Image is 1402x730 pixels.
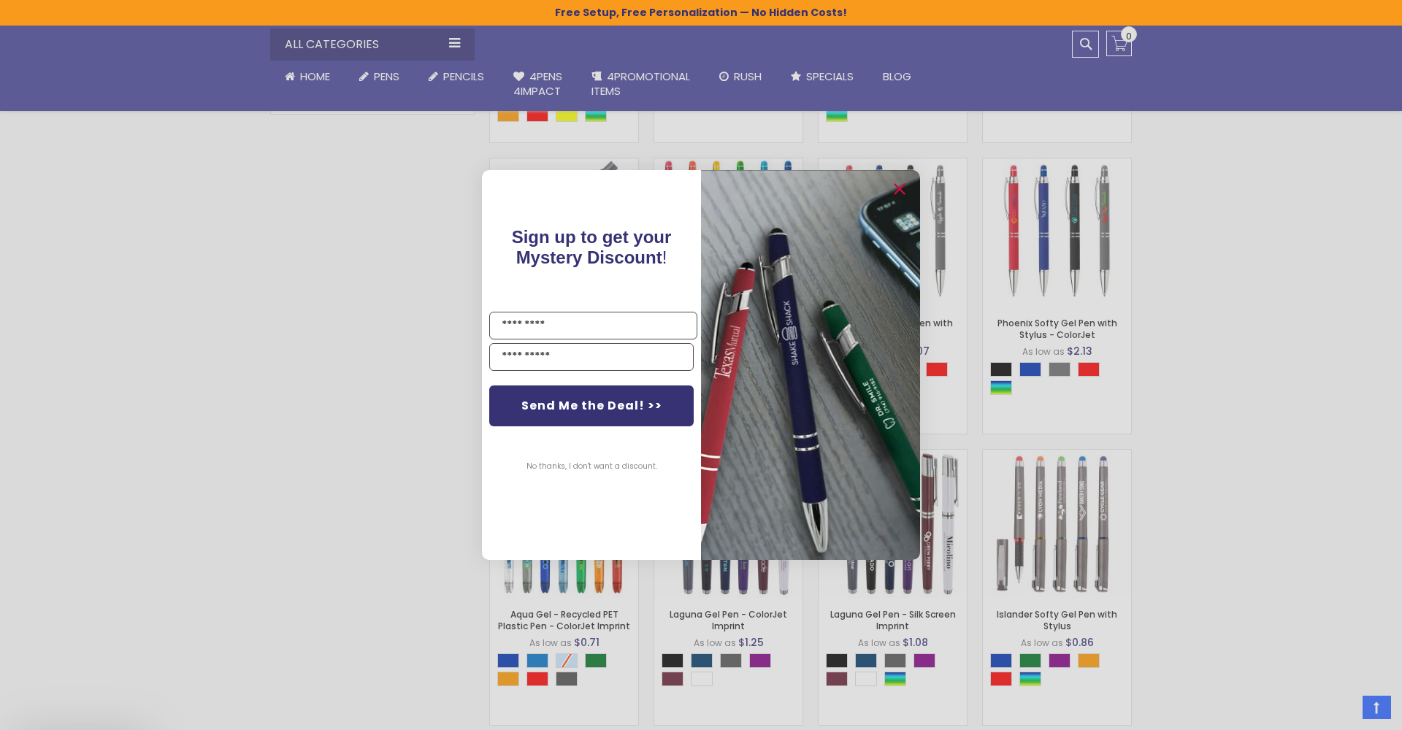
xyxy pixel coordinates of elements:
[512,227,672,267] span: !
[489,385,694,426] button: Send Me the Deal! >>
[701,170,920,559] img: pop-up-image
[888,177,911,201] button: Close dialog
[512,227,672,267] span: Sign up to get your Mystery Discount
[519,448,664,485] button: No thanks, I don't want a discount.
